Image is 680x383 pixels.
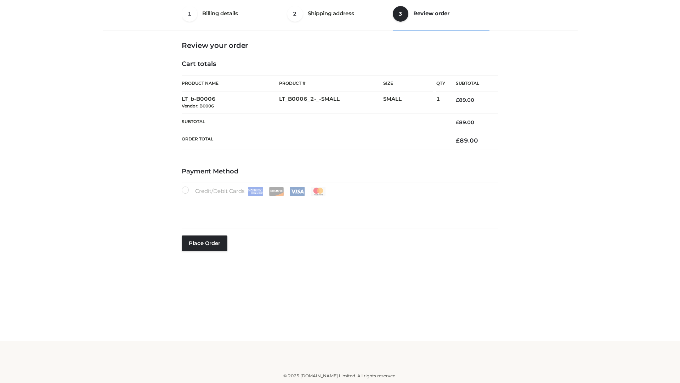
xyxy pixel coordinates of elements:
div: © 2025 [DOMAIN_NAME] Limited. All rights reserved. [105,372,575,379]
button: Place order [182,235,227,251]
label: Credit/Debit Cards [182,187,327,196]
span: £ [456,137,460,144]
th: Subtotal [182,113,445,131]
td: LT_B0006_2-_-SMALL [279,91,383,114]
th: Size [383,76,433,91]
th: Product # [279,75,383,91]
th: Qty [436,75,445,91]
td: SMALL [383,91,436,114]
bdi: 89.00 [456,97,474,103]
span: £ [456,119,459,126]
th: Product Name [182,75,279,91]
span: £ [456,97,459,103]
h4: Cart totals [182,60,498,68]
th: Order Total [182,131,445,150]
td: LT_b-B0006 [182,91,279,114]
h4: Payment Method [182,168,498,176]
img: Discover [269,187,284,196]
bdi: 89.00 [456,119,474,126]
th: Subtotal [445,76,498,91]
img: Visa [290,187,305,196]
small: Vendor: B0006 [182,103,214,109]
img: Mastercard [311,187,326,196]
h3: Review your order [182,41,498,50]
td: 1 [436,91,445,114]
img: Amex [248,187,263,196]
bdi: 89.00 [456,137,478,144]
iframe: Secure payment input frame [180,195,497,221]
